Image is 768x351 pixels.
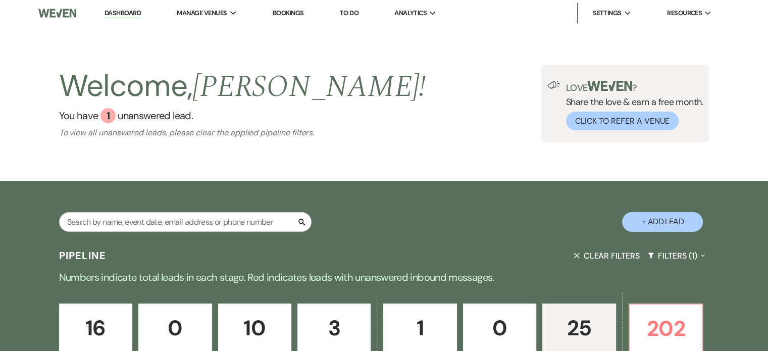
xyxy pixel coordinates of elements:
[340,9,359,17] a: To Do
[549,311,609,345] p: 25
[59,127,426,138] p: To view all unanswered leads, please clear the applied pipeline filters.
[21,269,748,285] p: Numbers indicate total leads in each stage. Red indicates leads with unanswered inbound messages.
[470,311,530,345] p: 0
[304,311,364,345] p: 3
[105,9,141,18] a: Dashboard
[59,212,312,232] input: Search by name, event date, email address or phone number
[547,81,560,89] img: loud-speaker-illustration.svg
[593,8,622,18] span: Settings
[566,81,703,92] p: Love ?
[145,311,205,345] p: 0
[636,312,696,345] p: 202
[59,108,426,123] a: You have 1 unanswered lead.
[273,9,304,17] a: Bookings
[390,311,450,345] p: 1
[570,242,643,269] button: Clear Filters
[587,81,632,91] img: weven-logo-green.svg
[38,3,76,24] img: Weven Logo
[192,64,426,110] span: [PERSON_NAME] !
[225,311,285,345] p: 10
[59,65,426,108] h2: Welcome,
[394,8,427,18] span: Analytics
[177,8,227,18] span: Manage Venues
[66,311,126,345] p: 16
[100,108,116,123] div: 1
[644,242,709,269] button: Filters (1)
[667,8,702,18] span: Resources
[560,81,703,130] div: Share the love & earn a free month.
[622,212,703,232] button: + Add Lead
[566,112,679,130] button: Click to Refer a Venue
[59,248,107,263] h3: Pipeline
